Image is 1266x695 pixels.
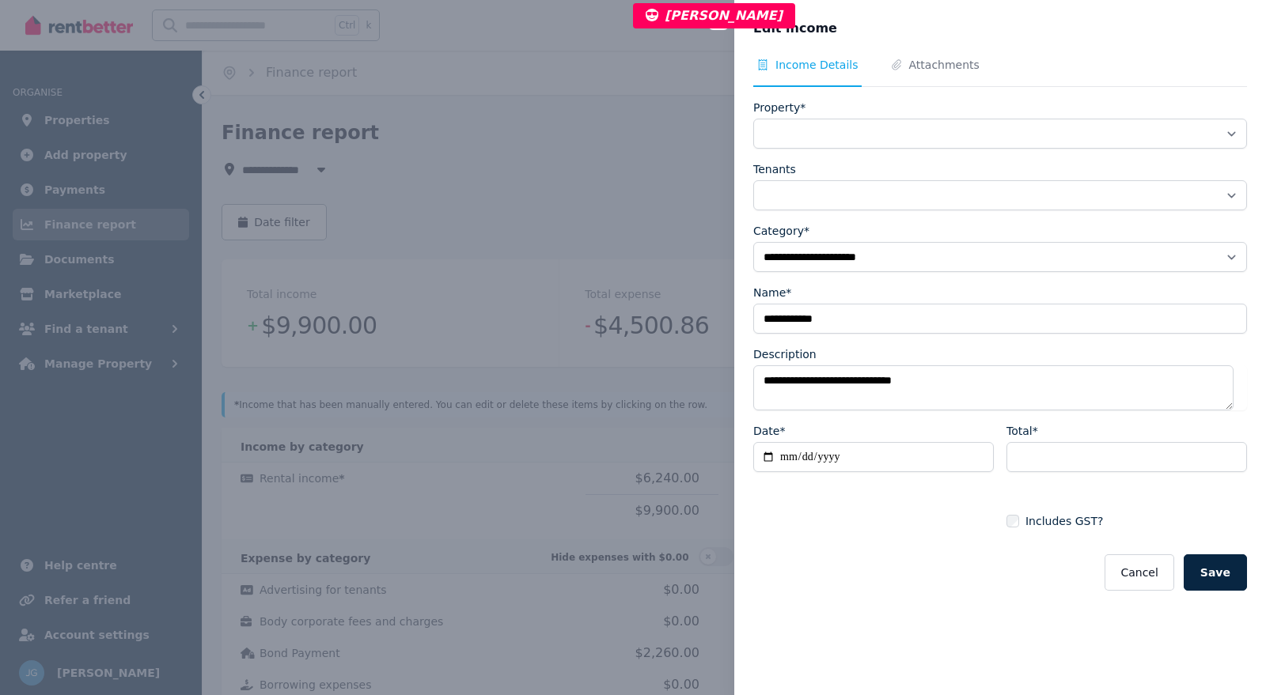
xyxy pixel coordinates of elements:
[1006,515,1019,527] input: Includes GST?
[1105,554,1173,591] button: Cancel
[753,100,805,115] label: Property*
[1184,554,1247,591] button: Save
[753,161,796,177] label: Tenants
[753,223,809,239] label: Category*
[775,57,859,73] span: Income Details
[753,285,791,300] label: Name*
[1006,423,1038,439] label: Total*
[753,57,1247,87] nav: Tabs
[753,423,785,439] label: Date*
[753,19,837,38] span: Edit income
[1025,513,1103,529] span: Includes GST?
[909,57,980,73] span: Attachments
[753,346,817,362] label: Description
